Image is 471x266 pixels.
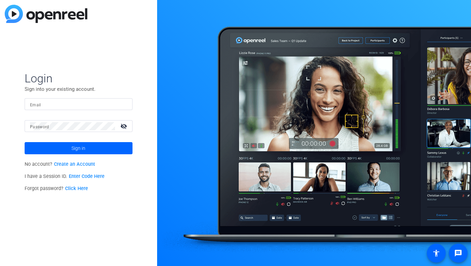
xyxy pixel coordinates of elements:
[25,174,105,179] span: I have a Session ID.
[5,5,87,23] img: blue-gradient.svg
[432,249,440,257] mat-icon: accessibility
[25,186,88,191] span: Forgot password?
[69,174,105,179] a: Enter Code Here
[25,161,95,167] span: No account?
[454,249,462,257] mat-icon: message
[25,71,133,85] span: Login
[65,186,88,191] a: Click Here
[30,125,49,129] mat-label: Password
[30,103,41,107] mat-label: Email
[116,121,133,131] mat-icon: visibility_off
[25,85,133,93] p: Sign into your existing account.
[25,142,133,154] button: Sign in
[71,140,85,157] span: Sign in
[30,100,127,108] input: Enter Email Address
[54,161,95,167] a: Create an Account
